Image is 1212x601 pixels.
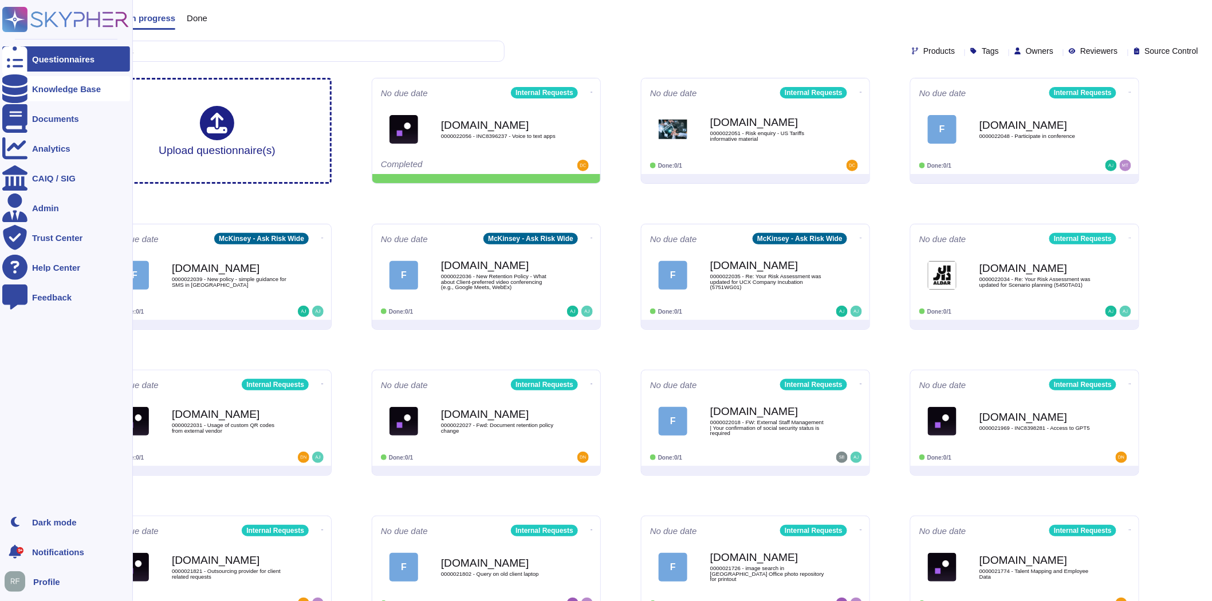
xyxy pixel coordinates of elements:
[928,407,957,436] img: Logo
[1049,379,1116,390] div: Internal Requests
[17,547,23,554] div: 9+
[851,306,862,317] img: user
[32,144,70,153] div: Analytics
[710,420,825,436] span: 0000022018 - FW: External Staff Management | Your confirmation of social security status is required
[214,233,309,244] div: McKinsey - Ask Risk Wide
[441,120,556,131] b: [DOMAIN_NAME]
[650,89,697,97] span: No due date
[441,133,556,139] span: 0000022056 - INC8396237 - Voice to text apps
[710,552,825,563] b: [DOMAIN_NAME]
[312,306,324,317] img: user
[298,452,309,463] img: user
[112,527,159,535] span: No due date
[32,55,95,64] div: Questionnaires
[928,115,957,144] div: F
[658,163,682,169] span: Done: 0/1
[577,452,589,463] img: user
[919,381,966,389] span: No due date
[753,233,847,244] div: McKinsey - Ask Risk Wide
[33,578,60,586] span: Profile
[172,568,286,579] span: 0000021821 - Outsourcing provider for client related requests
[441,409,556,420] b: [DOMAIN_NAME]
[112,235,159,243] span: No due date
[172,276,286,287] span: 0000022039 - New policy - simple guidance for SMS in [GEOGRAPHIC_DATA]
[650,235,697,243] span: No due date
[650,381,697,389] span: No due date
[780,525,847,536] div: Internal Requests
[389,407,418,436] img: Logo
[381,89,428,97] span: No due date
[979,412,1094,422] b: [DOMAIN_NAME]
[650,527,697,535] span: No due date
[242,379,309,390] div: Internal Requests
[511,525,578,536] div: Internal Requests
[120,553,149,582] img: Logo
[567,306,579,317] img: user
[780,87,847,98] div: Internal Requests
[979,425,1094,431] span: 0000021969 - INC8398281 - Access to GPT5
[441,260,556,271] b: [DOMAIN_NAME]
[982,47,999,55] span: Tags
[979,568,1094,579] span: 0000021774 - Talent Mapping and Employee Data
[511,87,578,98] div: Internal Requests
[658,309,682,315] span: Done: 0/1
[511,379,578,390] div: Internal Requests
[441,571,556,577] span: 0000021802 - Query on old client laptop
[32,234,82,242] div: Trust Center
[919,89,966,97] span: No due date
[128,14,175,22] span: In progress
[979,555,1094,566] b: [DOMAIN_NAME]
[187,14,207,22] span: Done
[836,452,848,463] img: user
[710,260,825,271] b: [DOMAIN_NAME]
[32,293,72,302] div: Feedback
[2,136,130,161] a: Analytics
[659,407,687,436] div: F
[389,454,413,461] span: Done: 0/1
[5,571,25,592] img: user
[851,452,862,463] img: user
[927,309,951,315] span: Done: 0/1
[919,527,966,535] span: No due date
[441,274,556,290] span: 0000022036 - New Retention Policy - What about Client-preferred video conferencing (e.g., Google ...
[710,406,825,417] b: [DOMAIN_NAME]
[1049,233,1116,244] div: Internal Requests
[710,274,825,290] span: 0000022035 - Re: Your Risk Assessment was updated for UCX Company Incubation (5751WG01)
[120,407,149,436] img: Logo
[112,381,159,389] span: No due date
[928,261,957,290] img: Logo
[298,306,309,317] img: user
[710,566,825,582] span: 0000021726 - image search in [GEOGRAPHIC_DATA] Office photo repository for printout
[172,263,286,274] b: [DOMAIN_NAME]
[2,284,130,310] a: Feedback
[381,381,428,389] span: No due date
[172,555,286,566] b: [DOMAIN_NAME]
[2,255,130,280] a: Help Center
[381,235,428,243] span: No due date
[381,160,521,171] div: Completed
[1105,160,1117,171] img: user
[389,115,418,144] img: Logo
[1080,47,1117,55] span: Reviewers
[1105,306,1117,317] img: user
[441,422,556,433] span: 0000022027 - Fwd: Document retention policy change
[2,106,130,131] a: Documents
[1145,47,1198,55] span: Source Control
[919,235,966,243] span: No due date
[172,409,286,420] b: [DOMAIN_NAME]
[979,120,1094,131] b: [DOMAIN_NAME]
[1026,47,1053,55] span: Owners
[32,114,79,123] div: Documents
[32,85,101,93] div: Knowledge Base
[32,204,59,212] div: Admin
[1049,87,1116,98] div: Internal Requests
[710,131,825,141] span: 0000022051 - Risk enquiry - US Tariffs informative material
[659,115,687,144] img: Logo
[927,454,951,461] span: Done: 0/1
[979,133,1094,139] span: 0000022048 - Participate in conference
[658,454,682,461] span: Done: 0/1
[159,106,276,156] div: Upload questionnaire(s)
[581,306,593,317] img: user
[659,261,687,290] div: F
[381,527,428,535] span: No due date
